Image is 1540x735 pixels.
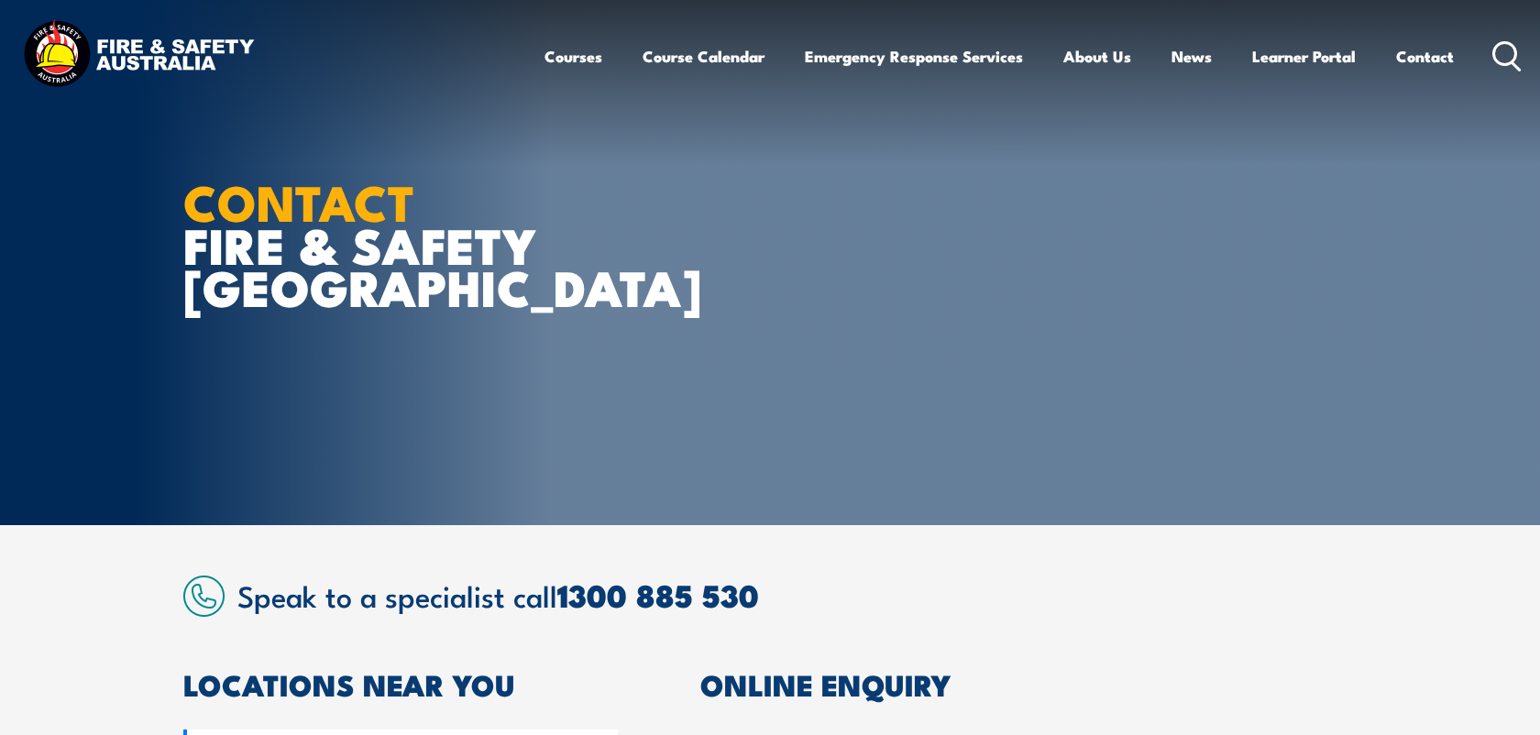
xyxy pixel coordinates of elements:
[805,32,1023,81] a: Emergency Response Services
[183,162,415,238] strong: CONTACT
[557,570,759,619] a: 1300 885 530
[183,180,636,308] h1: FIRE & SAFETY [GEOGRAPHIC_DATA]
[1063,32,1131,81] a: About Us
[183,671,618,697] h2: LOCATIONS NEAR YOU
[237,578,1357,611] h2: Speak to a specialist call
[643,32,764,81] a: Course Calendar
[700,671,1357,697] h2: ONLINE ENQUIRY
[1171,32,1212,81] a: News
[1252,32,1356,81] a: Learner Portal
[544,32,602,81] a: Courses
[1396,32,1454,81] a: Contact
